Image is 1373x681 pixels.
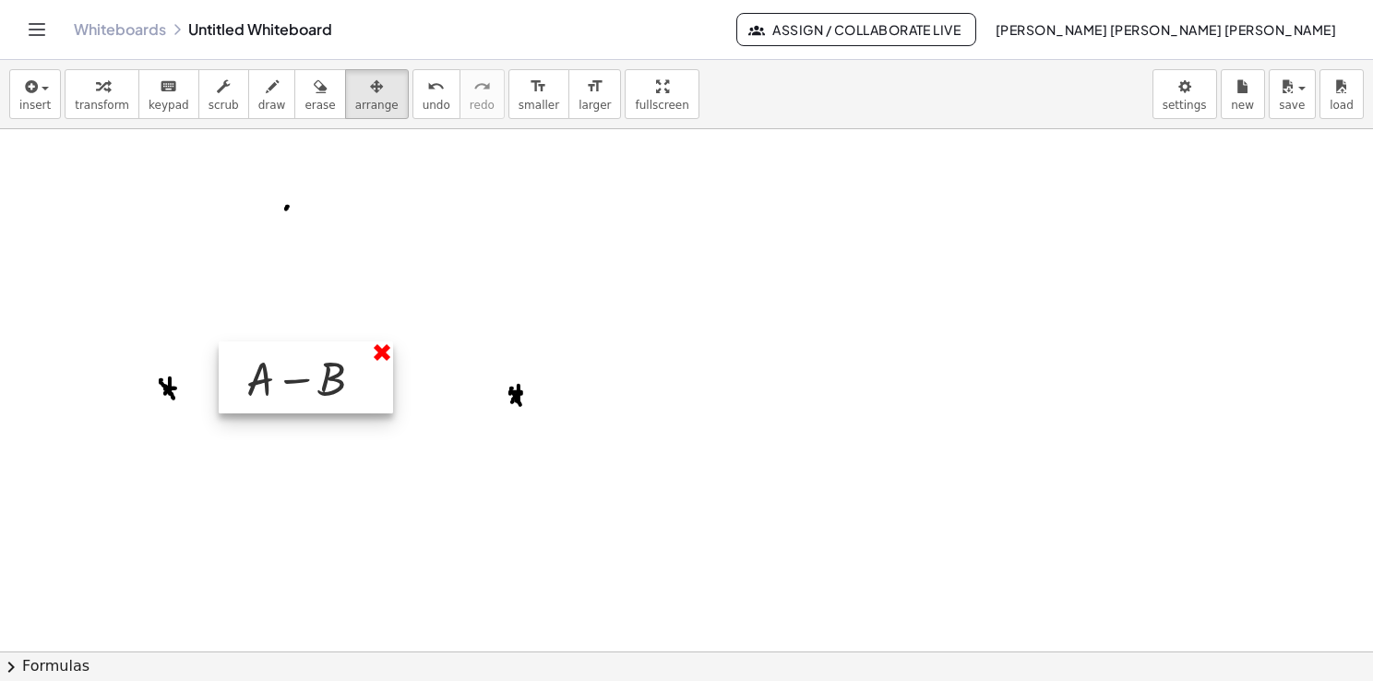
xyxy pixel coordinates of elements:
button: keyboardkeypad [138,69,199,119]
button: arrange [345,69,409,119]
button: transform [65,69,139,119]
i: format_size [586,76,603,98]
span: [PERSON_NAME] [PERSON_NAME] [PERSON_NAME] [995,21,1336,38]
button: load [1319,69,1364,119]
span: redo [470,99,495,112]
button: undoundo [412,69,460,119]
i: keyboard [160,76,177,98]
button: insert [9,69,61,119]
button: redoredo [460,69,505,119]
button: Assign / Collaborate Live [736,13,977,46]
span: arrange [355,99,399,112]
i: format_size [530,76,547,98]
button: settings [1152,69,1217,119]
span: insert [19,99,51,112]
button: format_sizesmaller [508,69,569,119]
button: new [1221,69,1265,119]
span: load [1330,99,1354,112]
span: undo [423,99,450,112]
span: settings [1163,99,1207,112]
button: scrub [198,69,249,119]
button: Toggle navigation [22,15,52,44]
span: fullscreen [635,99,688,112]
i: redo [473,76,491,98]
span: draw [258,99,286,112]
span: new [1231,99,1254,112]
i: undo [427,76,445,98]
span: transform [75,99,129,112]
button: [PERSON_NAME] [PERSON_NAME] [PERSON_NAME] [980,13,1351,46]
button: draw [248,69,296,119]
span: smaller [519,99,559,112]
button: fullscreen [625,69,698,119]
a: Whiteboards [74,20,166,39]
button: erase [294,69,345,119]
button: save [1269,69,1316,119]
span: scrub [209,99,239,112]
span: Assign / Collaborate Live [752,21,961,38]
span: save [1279,99,1305,112]
span: keypad [149,99,189,112]
span: erase [304,99,335,112]
span: larger [579,99,611,112]
button: format_sizelarger [568,69,621,119]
